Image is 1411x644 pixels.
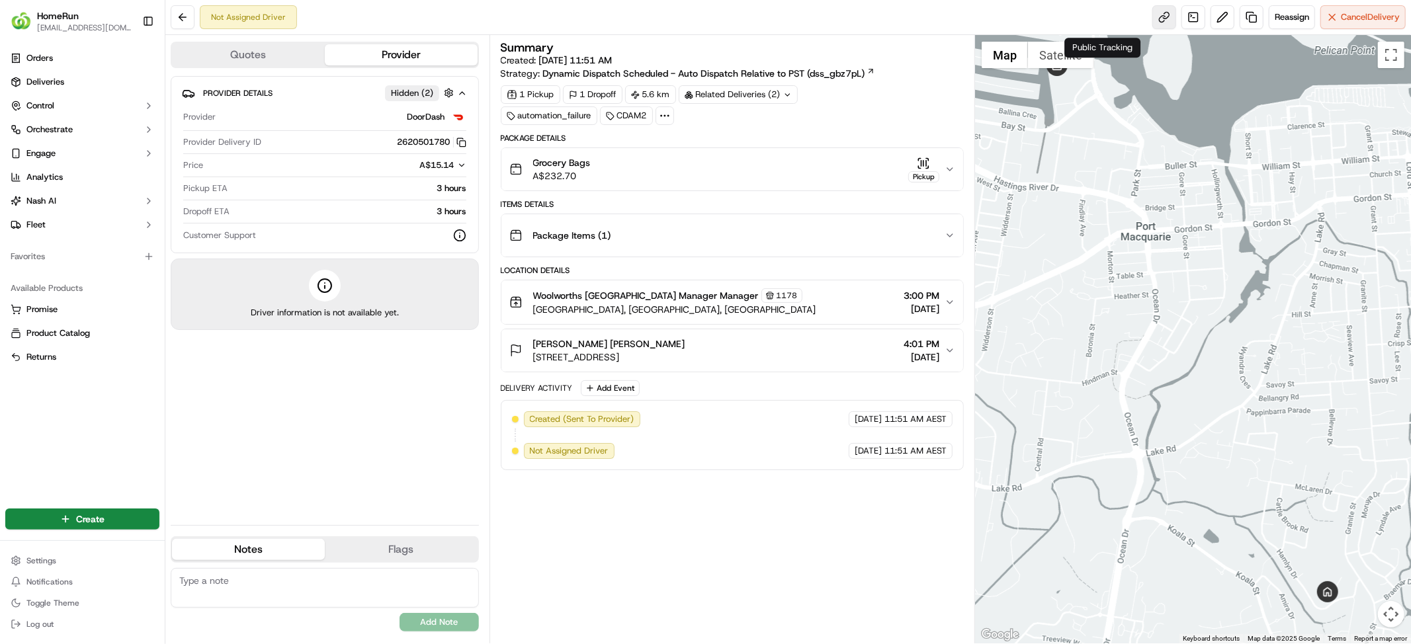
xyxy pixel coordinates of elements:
span: 11:51 AM AEST [884,413,947,425]
button: HomeRunHomeRun[EMAIL_ADDRESS][DOMAIN_NAME] [5,5,137,37]
button: [PERSON_NAME] [PERSON_NAME][STREET_ADDRESS]4:01 PM[DATE] [501,329,963,372]
div: Favorites [5,246,159,267]
a: Dynamic Dispatch Scheduled - Auto Dispatch Relative to PST (dss_gbz7pL) [543,67,875,80]
button: Promise [5,299,159,320]
div: Location Details [501,265,964,276]
span: [DATE] [855,445,882,457]
button: Notifications [5,573,159,591]
button: Notes [172,539,325,560]
button: Engage [5,143,159,164]
button: Grocery BagsA$232.70Pickup [501,148,963,190]
div: automation_failure [501,106,597,125]
span: A$15.14 [420,159,454,171]
span: [STREET_ADDRESS] [533,350,685,364]
button: HomeRun [37,9,79,22]
div: CDAM2 [600,106,653,125]
span: [DATE] 11:51 AM [539,54,613,66]
div: Package Details [501,133,964,143]
span: Grocery Bags [533,156,591,169]
button: Pickup [908,157,939,182]
a: Analytics [5,167,159,188]
button: Add Event [581,380,640,396]
button: Log out [5,615,159,633]
span: Reassign [1275,11,1309,23]
span: Engage [26,147,56,159]
span: Hidden ( 2 ) [391,87,433,99]
button: 2620501780 [398,136,466,148]
div: 3 hours [233,182,466,194]
span: [PERSON_NAME] [PERSON_NAME] [533,337,685,350]
span: Toggle Theme [26,598,79,608]
span: Product Catalog [26,327,90,339]
div: Strategy: [501,67,875,80]
a: Deliveries [5,71,159,93]
button: Show satellite imagery [1028,42,1093,68]
button: A$15.14 [350,159,466,171]
button: Returns [5,346,159,368]
span: Log out [26,619,54,629]
span: A$232.70 [533,169,591,182]
span: 3:00 PM [904,289,939,302]
span: [DATE] [904,350,939,364]
span: Created: [501,54,613,67]
span: Returns [26,351,56,363]
a: Promise [11,303,154,315]
span: DoorDash [407,111,445,123]
span: Dropoff ETA [183,206,230,218]
a: Orders [5,48,159,69]
div: 5.6 km [625,85,676,104]
span: Provider Details [203,88,273,99]
span: Provider Delivery ID [183,136,261,148]
span: Customer Support [183,229,256,241]
button: Provider [325,44,478,65]
span: [DATE] [904,302,939,315]
span: 4:01 PM [904,337,939,350]
span: Create [76,512,105,526]
span: Package Items ( 1 ) [533,229,611,242]
span: Map data ©2025 Google [1248,635,1320,642]
a: Returns [11,351,154,363]
div: Pickup [908,171,939,182]
button: Woolworths [GEOGRAPHIC_DATA] Manager Manager1178[GEOGRAPHIC_DATA], [GEOGRAPHIC_DATA], [GEOGRAPHIC... [501,280,963,324]
button: Map camera controls [1378,601,1404,627]
button: Control [5,95,159,116]
button: Show street map [982,42,1028,68]
button: Hidden (2) [385,85,457,101]
button: [EMAIL_ADDRESS][DOMAIN_NAME] [37,22,132,33]
button: Orchestrate [5,119,159,140]
div: 1 Dropoff [563,85,622,104]
button: Provider DetailsHidden (2) [182,82,468,104]
span: Dynamic Dispatch Scheduled - Auto Dispatch Relative to PST (dss_gbz7pL) [543,67,865,80]
span: [DATE] [855,413,882,425]
span: Orders [26,52,53,64]
span: Orchestrate [26,124,73,136]
img: Google [978,626,1022,643]
div: Items Details [501,199,964,210]
a: Report a map error [1354,635,1407,642]
button: Create [5,508,159,530]
span: Cancel Delivery [1341,11,1400,23]
span: Fleet [26,219,46,231]
button: Fleet [5,214,159,235]
div: Public Tracking [1064,38,1140,58]
button: Package Items (1) [501,214,963,257]
span: Promise [26,303,58,315]
a: Open this area in Google Maps (opens a new window) [978,626,1022,643]
button: Product Catalog [5,323,159,344]
button: Toggle fullscreen view [1378,42,1404,68]
span: 1178 [777,290,798,301]
span: Created (Sent To Provider) [530,413,634,425]
div: 1 Pickup [501,85,560,104]
img: HomeRun [11,11,32,32]
span: Woolworths [GEOGRAPHIC_DATA] Manager Manager [533,289,759,302]
span: Driver information is not available yet. [251,307,399,319]
span: Settings [26,555,56,566]
div: Available Products [5,278,159,299]
span: Analytics [26,171,63,183]
button: Flags [325,539,478,560]
span: Deliveries [26,76,64,88]
div: Related Deliveries (2) [679,85,798,104]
